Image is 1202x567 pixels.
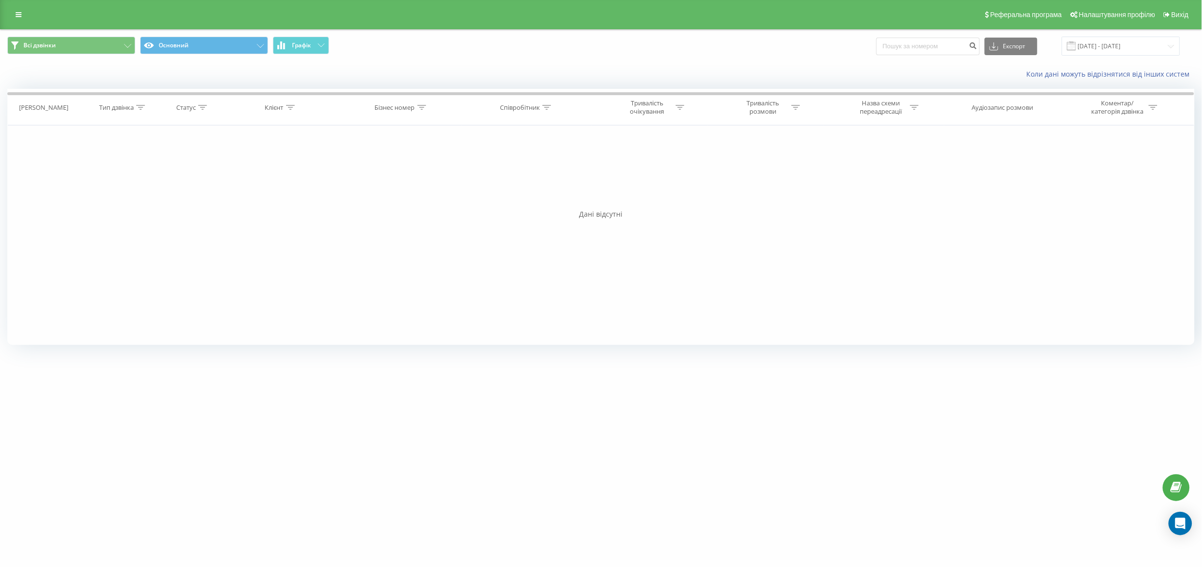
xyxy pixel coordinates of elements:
div: Коментар/категорія дзвінка [1089,99,1146,116]
div: Тривалість розмови [737,99,789,116]
span: Налаштування профілю [1079,11,1155,19]
div: Аудіозапис розмови [972,103,1034,112]
div: Бізнес номер [375,103,415,112]
a: Коли дані можуть відрізнятися вiд інших систем [1027,69,1195,79]
span: Графік [292,42,311,49]
div: Тип дзвінка [99,103,134,112]
div: Клієнт [265,103,284,112]
input: Пошук за номером [876,38,980,55]
div: Статус [176,103,196,112]
button: Всі дзвінки [7,37,135,54]
span: Реферальна програма [991,11,1062,19]
div: [PERSON_NAME] [19,103,68,112]
div: Назва схеми переадресації [855,99,908,116]
div: Дані відсутні [7,209,1195,219]
button: Експорт [985,38,1037,55]
button: Графік [273,37,329,54]
button: Основний [140,37,268,54]
div: Співробітник [500,103,540,112]
div: Тривалість очікування [621,99,673,116]
span: Вихід [1172,11,1189,19]
div: Open Intercom Messenger [1169,512,1192,535]
span: Всі дзвінки [23,41,56,49]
